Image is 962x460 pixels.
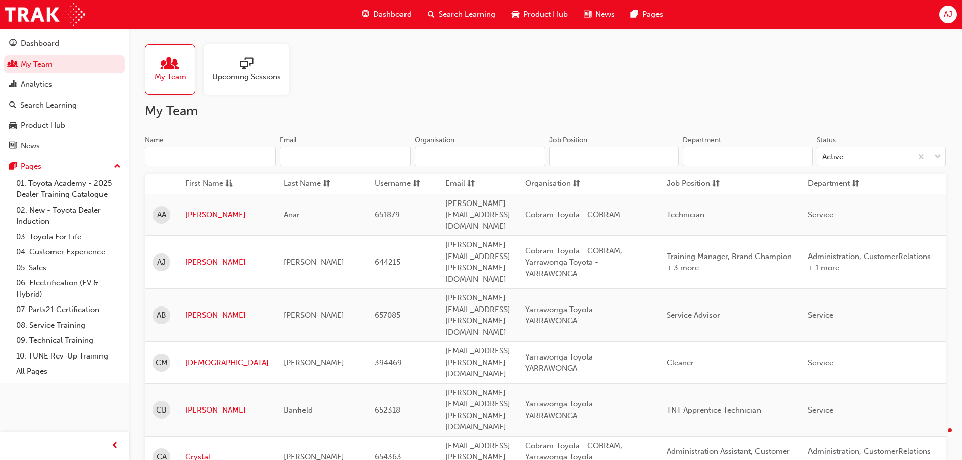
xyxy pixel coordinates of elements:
div: Department [683,135,721,145]
span: prev-icon [111,440,119,452]
div: Product Hub [21,120,65,131]
a: [PERSON_NAME] [185,209,269,221]
button: Pages [4,157,125,176]
input: Job Position [549,147,679,166]
input: Email [280,147,411,166]
a: search-iconSearch Learning [420,4,503,25]
a: [PERSON_NAME] [185,404,269,416]
span: car-icon [512,8,519,21]
div: Analytics [21,79,52,90]
span: AJ [944,9,952,20]
span: Job Position [667,178,710,190]
span: My Team [155,71,186,83]
span: Department [808,178,850,190]
span: Username [375,178,411,190]
span: AA [157,209,166,221]
span: news-icon [9,142,17,151]
span: Service [808,405,833,415]
span: Pages [642,9,663,20]
span: [PERSON_NAME] [284,258,344,267]
span: sorting-icon [712,178,720,190]
a: 02. New - Toyota Dealer Induction [12,202,125,229]
a: [PERSON_NAME] [185,310,269,321]
span: 652318 [375,405,400,415]
span: asc-icon [225,178,233,190]
span: guage-icon [362,8,369,21]
a: My Team [145,44,204,95]
span: sorting-icon [413,178,420,190]
button: AJ [939,6,957,23]
span: Upcoming Sessions [212,71,281,83]
a: 07. Parts21 Certification [12,302,125,318]
input: Department [683,147,812,166]
div: News [21,140,40,152]
a: 05. Sales [12,260,125,276]
a: pages-iconPages [623,4,671,25]
span: search-icon [9,101,16,110]
span: 644215 [375,258,400,267]
span: CB [156,404,167,416]
input: Name [145,147,276,166]
span: Email [445,178,465,190]
input: Organisation [415,147,545,166]
span: sorting-icon [467,178,475,190]
a: My Team [4,55,125,74]
a: All Pages [12,364,125,379]
span: 657085 [375,311,400,320]
span: Service [808,210,833,219]
span: [PERSON_NAME] [284,358,344,367]
a: 08. Service Training [12,318,125,333]
a: 04. Customer Experience [12,244,125,260]
div: Search Learning [20,99,77,111]
span: [PERSON_NAME][EMAIL_ADDRESS][PERSON_NAME][DOMAIN_NAME] [445,240,510,284]
a: guage-iconDashboard [353,4,420,25]
span: Banfield [284,405,313,415]
a: 01. Toyota Academy - 2025 Dealer Training Catalogue [12,176,125,202]
span: [PERSON_NAME][EMAIL_ADDRESS][DOMAIN_NAME] [445,199,510,231]
span: [EMAIL_ADDRESS][PERSON_NAME][DOMAIN_NAME] [445,346,510,378]
div: Status [817,135,836,145]
a: Product Hub [4,116,125,135]
button: First Nameasc-icon [185,178,241,190]
span: Service [808,358,833,367]
span: [PERSON_NAME][EMAIL_ADDRESS][PERSON_NAME][DOMAIN_NAME] [445,293,510,337]
div: Name [145,135,164,145]
span: CM [156,357,168,369]
span: sorting-icon [852,178,859,190]
span: Last Name [284,178,321,190]
span: Cobram Toyota - COBRAM, Yarrawonga Toyota - YARRAWONGA [525,246,622,278]
span: [PERSON_NAME] [284,311,344,320]
span: pages-icon [9,162,17,171]
button: Last Namesorting-icon [284,178,339,190]
span: First Name [185,178,223,190]
span: Cobram Toyota - COBRAM [525,210,620,219]
a: Search Learning [4,96,125,115]
button: Usernamesorting-icon [375,178,430,190]
a: [PERSON_NAME] [185,257,269,268]
span: sorting-icon [323,178,330,190]
span: news-icon [584,8,591,21]
span: Anar [284,210,300,219]
span: Yarrawonga Toyota - YARRAWONGA [525,399,598,420]
a: Analytics [4,75,125,94]
a: news-iconNews [576,4,623,25]
span: Dashboard [373,9,412,20]
span: people-icon [9,60,17,69]
button: Job Positionsorting-icon [667,178,722,190]
span: Training Manager, Brand Champion + 3 more [667,252,792,273]
span: AB [157,310,166,321]
span: Technician [667,210,704,219]
span: TNT Apprentice Technician [667,405,761,415]
span: Organisation [525,178,571,190]
button: DashboardMy TeamAnalyticsSearch LearningProduct HubNews [4,32,125,157]
button: Organisationsorting-icon [525,178,581,190]
span: Service [808,311,833,320]
span: 394469 [375,358,402,367]
span: 651879 [375,210,400,219]
a: 03. Toyota For Life [12,229,125,245]
a: 06. Electrification (EV & Hybrid) [12,275,125,302]
div: Pages [21,161,41,172]
button: Emailsorting-icon [445,178,501,190]
span: [PERSON_NAME][EMAIL_ADDRESS][PERSON_NAME][DOMAIN_NAME] [445,388,510,432]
